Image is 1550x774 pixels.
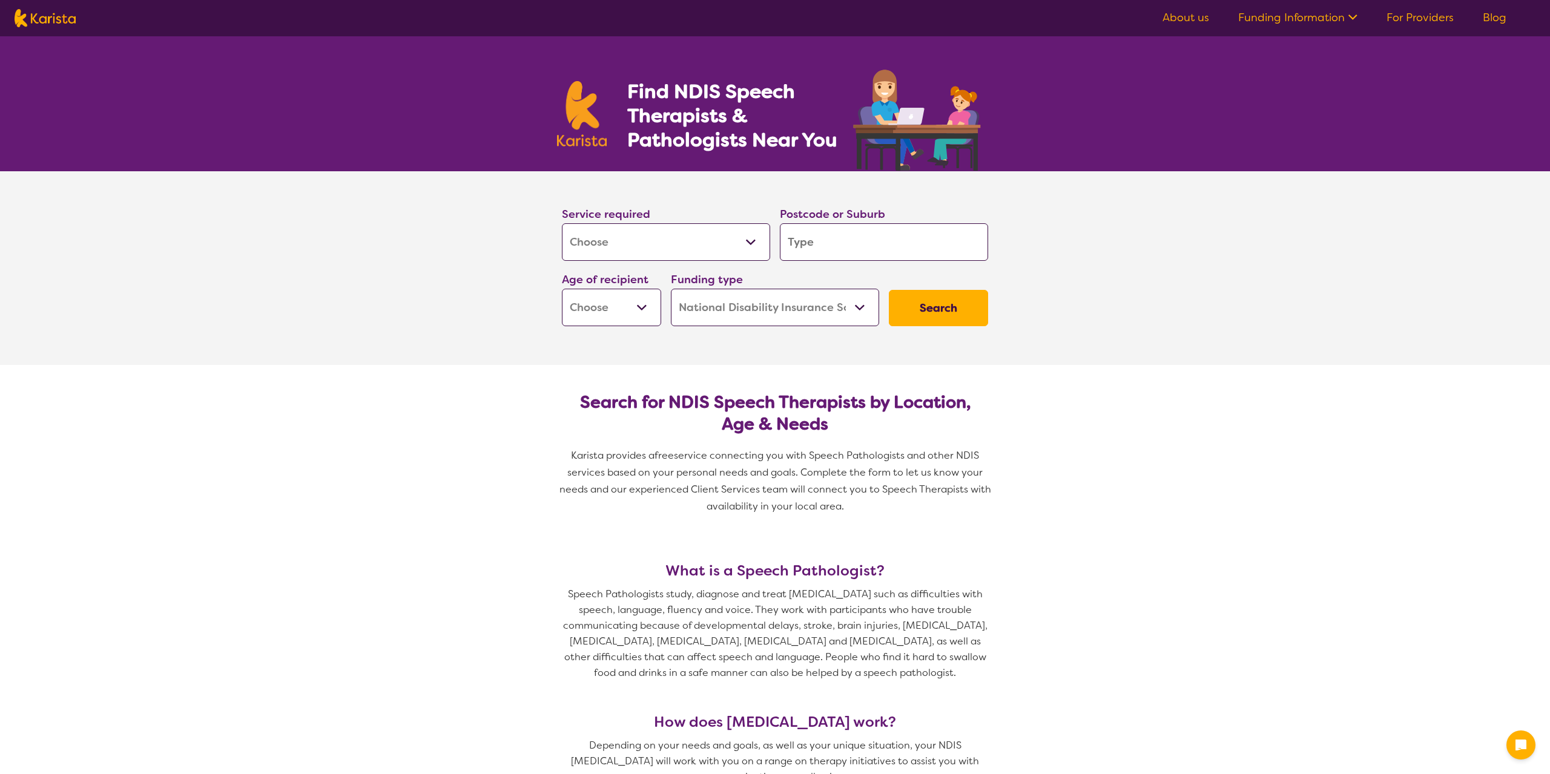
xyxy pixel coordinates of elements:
label: Postcode or Suburb [780,207,885,221]
label: Funding type [671,272,743,287]
label: Age of recipient [562,272,648,287]
h1: Find NDIS Speech Therapists & Pathologists Near You [627,79,851,152]
button: Search [889,290,988,326]
a: About us [1162,10,1209,25]
a: Funding Information [1238,10,1357,25]
h3: How does [MEDICAL_DATA] work? [557,713,993,730]
label: Service required [562,207,650,221]
img: Karista logo [557,81,607,146]
span: free [655,449,674,462]
a: For Providers [1387,10,1454,25]
a: Blog [1483,10,1506,25]
h2: Search for NDIS Speech Therapists by Location, Age & Needs [572,392,978,435]
img: speech-therapy [843,65,993,171]
span: Karista provides a [571,449,655,462]
input: Type [780,223,988,261]
h3: What is a Speech Pathologist? [557,562,993,579]
p: Speech Pathologists study, diagnose and treat [MEDICAL_DATA] such as difficulties with speech, la... [557,586,993,681]
img: Karista logo [15,9,76,27]
span: service connecting you with Speech Pathologists and other NDIS services based on your personal ne... [559,449,994,513]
